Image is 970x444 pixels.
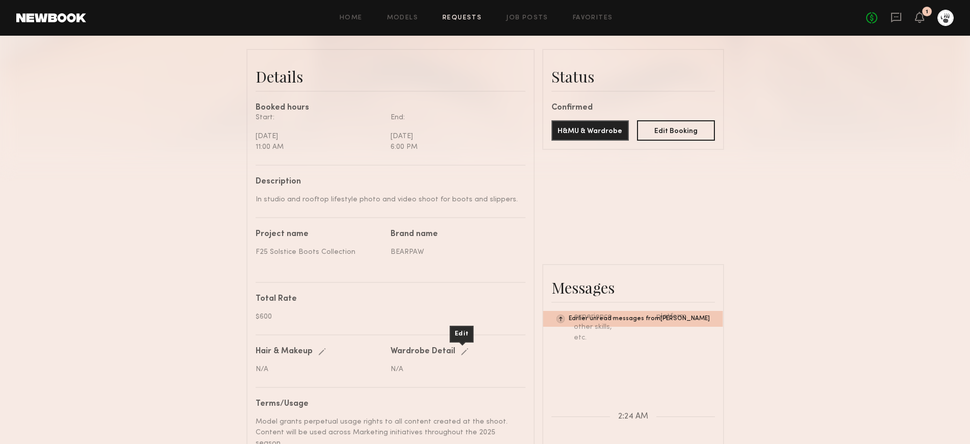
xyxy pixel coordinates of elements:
div: Booked hours [256,104,525,112]
div: Status [551,66,715,87]
div: Project name [256,230,383,239]
div: 6:00 PM [391,142,518,152]
a: Models [387,15,418,21]
div: BEARPAW [391,247,518,257]
div: F25 Solstice Boots Collection [256,247,383,257]
button: H&MU & Wardrobe [551,120,629,141]
a: Favorites [573,15,613,21]
div: N/A [256,364,383,375]
div: 1 [926,9,928,15]
span: Request additional info, like updated digitals, relevant experience, other skills, etc. [574,249,614,341]
div: [DATE] [391,131,518,142]
a: Requests [442,15,482,21]
div: Start: [256,112,383,123]
div: Brand name [391,230,518,239]
a: Job Posts [506,15,548,21]
div: $600 [256,311,518,322]
div: 11:00 AM [256,142,383,152]
div: Edit [450,326,474,343]
div: Wardrobe Detail [391,348,455,356]
div: In studio and rooftop lifestyle photo and video shoot for boots and slippers. [256,194,518,205]
div: [DATE] [256,131,383,142]
div: End: [391,112,518,123]
span: Move communications off the platform. [656,281,712,320]
div: Details [256,66,525,87]
div: Messages [551,277,715,298]
div: Hair & Makeup [256,348,313,356]
span: 2:24 AM [618,412,648,421]
div: Description [256,178,518,186]
div: N/A [391,364,518,375]
div: Confirmed [551,104,715,112]
div: Terms/Usage [256,400,518,408]
div: Total Rate [256,295,518,303]
button: Edit Booking [637,120,715,141]
a: Home [340,15,363,21]
div: Earlier unread messages from [PERSON_NAME] [543,311,723,327]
